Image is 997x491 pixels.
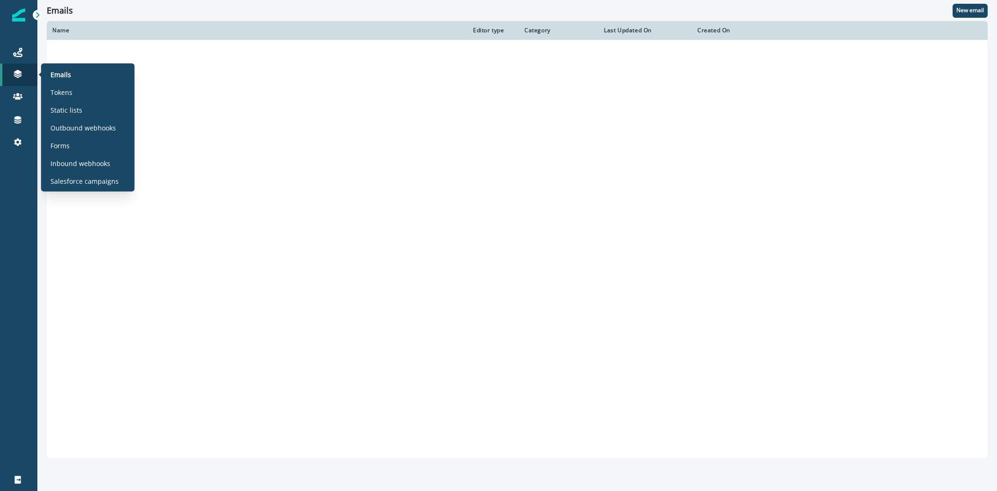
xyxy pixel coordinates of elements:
p: Tokens [50,87,72,97]
div: Name [52,27,462,34]
a: Static lists [45,103,131,117]
div: Editor type [473,27,513,34]
a: Forms [45,138,131,152]
div: Last Updated On [604,27,686,34]
p: Static lists [50,105,82,115]
p: Emails [50,69,71,79]
a: Salesforce campaigns [45,174,131,188]
div: Category [524,27,593,34]
p: Salesforce campaigns [50,176,119,186]
a: Emails [45,67,131,81]
p: New email [956,7,984,14]
p: Forms [50,140,70,150]
div: Created On [697,27,780,34]
img: Inflection [12,8,25,22]
button: New email [953,4,988,18]
p: Outbound webhooks [50,123,116,132]
p: Inbound webhooks [50,158,110,168]
a: Outbound webhooks [45,121,131,135]
a: Tokens [45,85,131,99]
a: Inbound webhooks [45,156,131,170]
h1: Emails [47,6,73,16]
